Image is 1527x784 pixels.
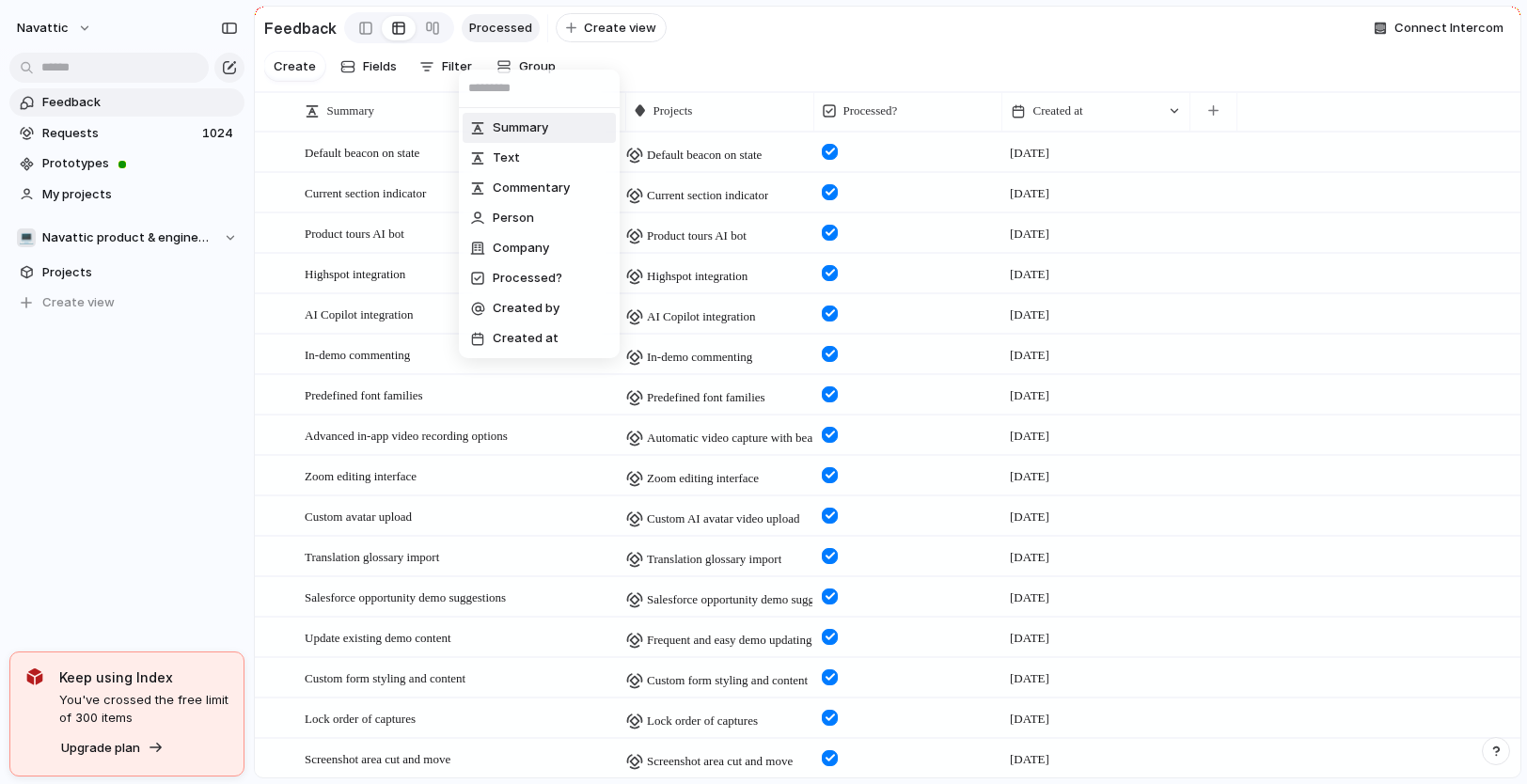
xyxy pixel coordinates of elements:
[493,118,548,137] span: Summary
[493,269,562,288] span: Processed?
[493,299,559,318] span: Created by
[493,239,549,258] span: Company
[493,329,559,348] span: Created at
[493,209,534,227] span: Person
[493,179,570,197] span: Commentary
[493,149,520,167] span: Text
